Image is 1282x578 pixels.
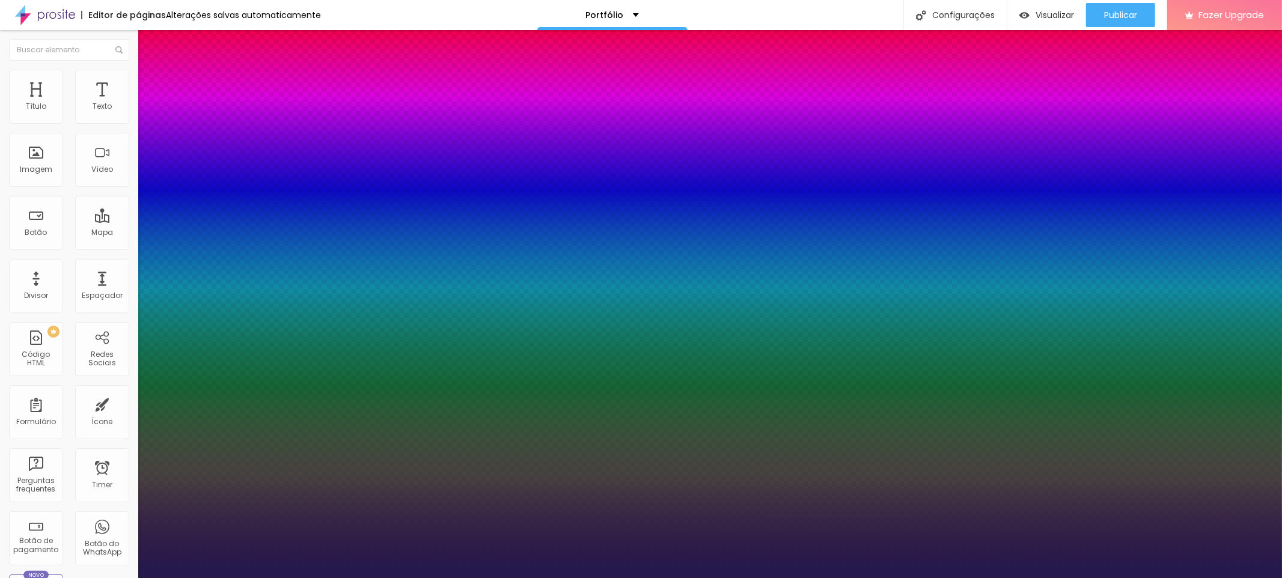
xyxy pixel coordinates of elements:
[9,39,129,61] input: Buscar elemento
[78,540,126,557] div: Botão do WhatsApp
[82,291,123,300] div: Espaçador
[1198,10,1264,20] span: Fazer Upgrade
[1019,10,1030,20] img: view-1.svg
[586,11,624,19] p: Portfólio
[1104,10,1137,20] span: Publicar
[12,476,60,494] div: Perguntas frequentes
[20,165,52,174] div: Imagem
[166,11,321,19] div: Alterações salvas automaticamente
[115,46,123,53] img: Icone
[1086,3,1155,27] button: Publicar
[16,418,56,426] div: Formulário
[916,10,926,20] img: Icone
[26,102,46,111] div: Título
[12,350,60,368] div: Código HTML
[25,228,47,237] div: Botão
[81,11,166,19] div: Editor de páginas
[92,418,113,426] div: Ícone
[24,291,48,300] div: Divisor
[91,228,113,237] div: Mapa
[91,165,113,174] div: Vídeo
[93,102,112,111] div: Texto
[12,537,60,554] div: Botão de pagamento
[92,481,112,489] div: Timer
[1036,10,1074,20] span: Visualizar
[78,350,126,368] div: Redes Sociais
[1007,3,1086,27] button: Visualizar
